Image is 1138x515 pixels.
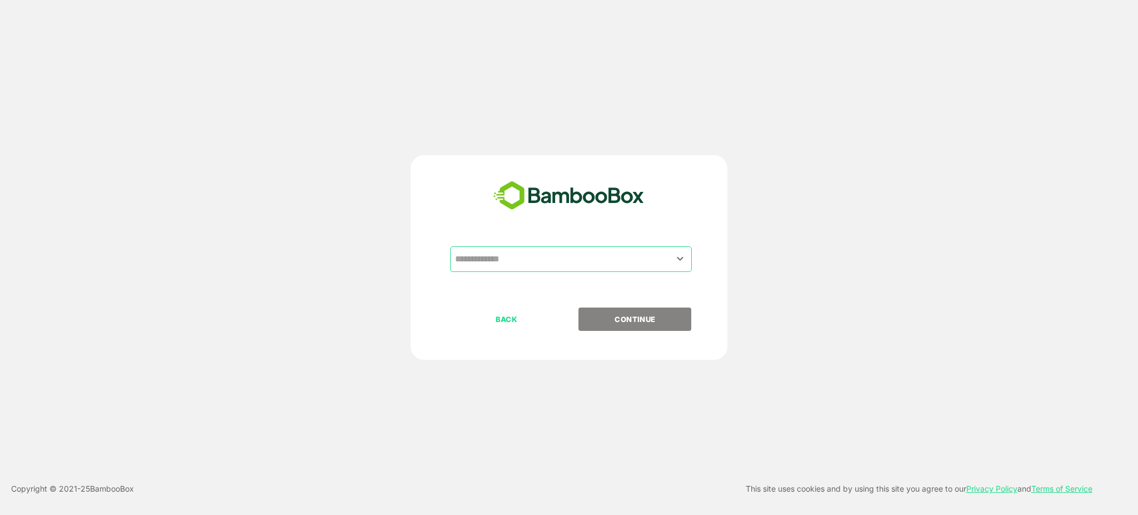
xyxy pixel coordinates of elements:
[580,313,691,325] p: CONTINUE
[966,484,1017,493] a: Privacy Policy
[487,177,650,214] img: bamboobox
[1031,484,1092,493] a: Terms of Service
[673,251,688,266] button: Open
[450,308,563,331] button: BACK
[578,308,691,331] button: CONTINUE
[451,313,562,325] p: BACK
[11,482,134,496] p: Copyright © 2021- 25 BambooBox
[746,482,1092,496] p: This site uses cookies and by using this site you agree to our and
